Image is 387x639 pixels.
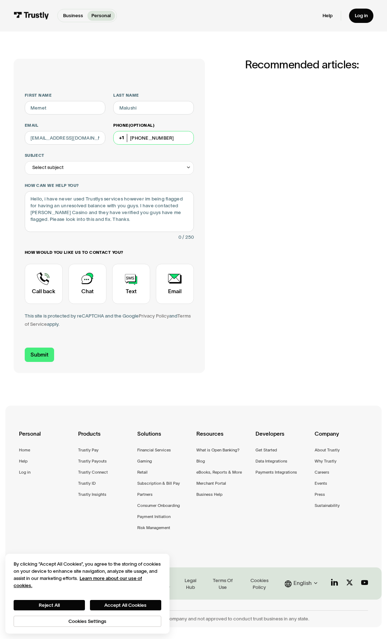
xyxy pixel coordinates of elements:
[180,576,201,591] a: Legal Hub
[196,469,242,476] a: eBooks, Reports & More
[211,577,234,591] div: Terms Of Use
[293,579,312,588] div: English
[315,469,329,476] a: Careers
[59,11,87,21] a: Business
[14,600,85,610] button: Reject All
[19,616,368,622] div: Trustly, Inc. dba Trustly Payments in [US_STATE]. Trustly is not a trust company and not approved...
[19,430,72,447] div: Personal
[32,164,63,172] div: Select subject
[25,101,105,115] input: Alex
[14,12,49,19] img: Trustly Logo
[25,313,191,327] a: Terms of Service
[78,480,96,487] a: Trustly ID
[78,430,132,447] div: Products
[14,576,142,588] a: More information about your privacy, opens in a new tab
[25,312,194,329] div: This site is protected by reCAPTCHA and the Google and apply.
[137,524,170,532] a: Risk Management
[139,313,169,319] a: Privacy Policy
[5,554,169,634] div: Cookie banner
[137,480,180,487] a: Subscription & Bill Pay
[113,123,194,128] label: Phone
[19,458,28,465] a: Help
[137,447,171,454] a: Financial Services
[285,579,320,588] div: English
[182,577,199,591] div: Legal Hub
[113,93,194,98] label: Last name
[196,458,205,465] a: Blog
[78,491,106,498] a: Trustly Insights
[315,458,336,465] div: Why Trustly
[25,183,194,188] label: How can we help you?
[25,123,105,128] label: Email
[137,502,180,509] a: Consumer Onboarding
[25,161,194,175] div: Select subject
[315,502,340,509] a: Sustainability
[91,12,111,19] p: Personal
[349,9,373,23] a: Log in
[315,430,368,447] div: Company
[25,93,194,362] form: Contact Trustly Support
[78,447,99,454] a: Trustly Pay
[63,12,83,19] p: Business
[25,93,105,98] label: First name
[245,59,373,71] h2: Recommended articles:
[25,348,54,362] input: Submit
[178,233,181,242] div: 0
[255,458,287,465] a: Data Integrations
[315,480,327,487] a: Events
[322,13,333,19] a: Help
[137,513,171,521] a: Payment Initiation
[137,469,148,476] div: Retail
[137,491,153,498] a: Partners
[113,131,194,145] input: (555) 555-5555
[137,430,191,447] div: Solutions
[196,447,239,454] div: What is Open Banking?
[255,430,309,447] div: Developers
[25,153,194,158] label: Subject
[90,600,161,610] button: Accept All Cookies
[137,458,152,465] a: Gaming
[78,458,107,465] a: Trustly Payouts
[78,469,108,476] div: Trustly Connect
[25,250,194,255] label: How would you like us to contact you?
[14,616,161,627] button: Cookies Settings
[196,491,223,498] a: Business Help
[19,447,30,454] a: Home
[196,430,250,447] div: Resources
[355,13,368,19] div: Log in
[196,480,226,487] a: Merchant Portal
[19,469,30,476] div: Log in
[315,447,340,454] a: About Trustly
[14,561,161,627] div: Privacy
[255,469,297,476] a: Payments Integrations
[182,233,194,242] div: / 250
[113,101,194,115] input: Howard
[129,123,155,127] span: (Optional)
[87,11,115,21] a: Personal
[14,561,161,589] div: By clicking “Accept All Cookies”, you agree to the storing of cookies on your device to enhance s...
[255,447,277,454] a: Get Started
[315,491,325,498] a: Press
